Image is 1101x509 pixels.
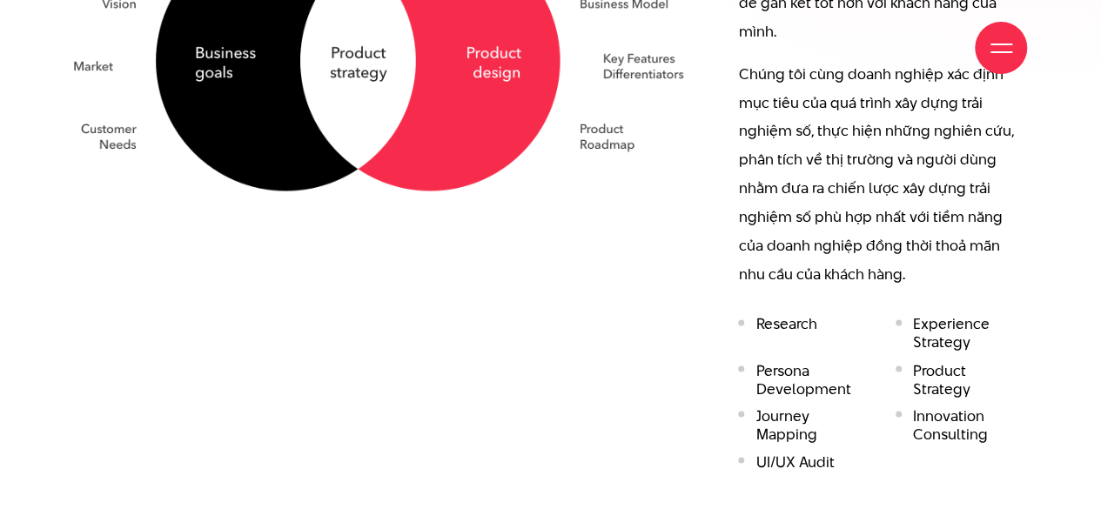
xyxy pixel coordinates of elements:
[738,315,869,352] li: Research
[896,361,1027,398] li: Product Strategy
[738,406,869,443] li: Journey Mapping
[896,315,1027,352] li: Experience Strategy
[896,406,1027,443] li: Innovation Consulting
[738,361,869,398] li: Persona Development
[738,60,1027,290] p: Chúng tôi cùng doanh nghiệp xác định mục tiêu của quá trình xây dựng trải nghiệm số, thực hiện nh...
[738,452,869,471] li: UI/UX Audit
